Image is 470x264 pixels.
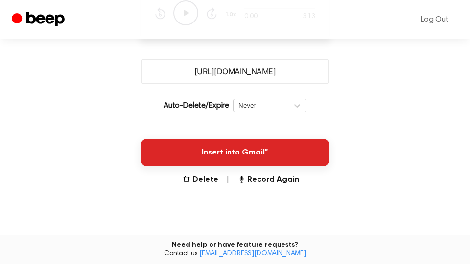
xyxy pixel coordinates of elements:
[12,10,67,29] a: Beep
[141,139,329,166] button: Insert into Gmail™
[183,174,218,186] button: Delete
[226,174,230,186] span: |
[411,8,458,31] a: Log Out
[199,250,306,257] a: [EMAIL_ADDRESS][DOMAIN_NAME]
[237,174,299,186] button: Record Again
[164,100,229,111] p: Auto-Delete/Expire
[6,250,464,259] span: Contact us
[238,101,283,110] div: Never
